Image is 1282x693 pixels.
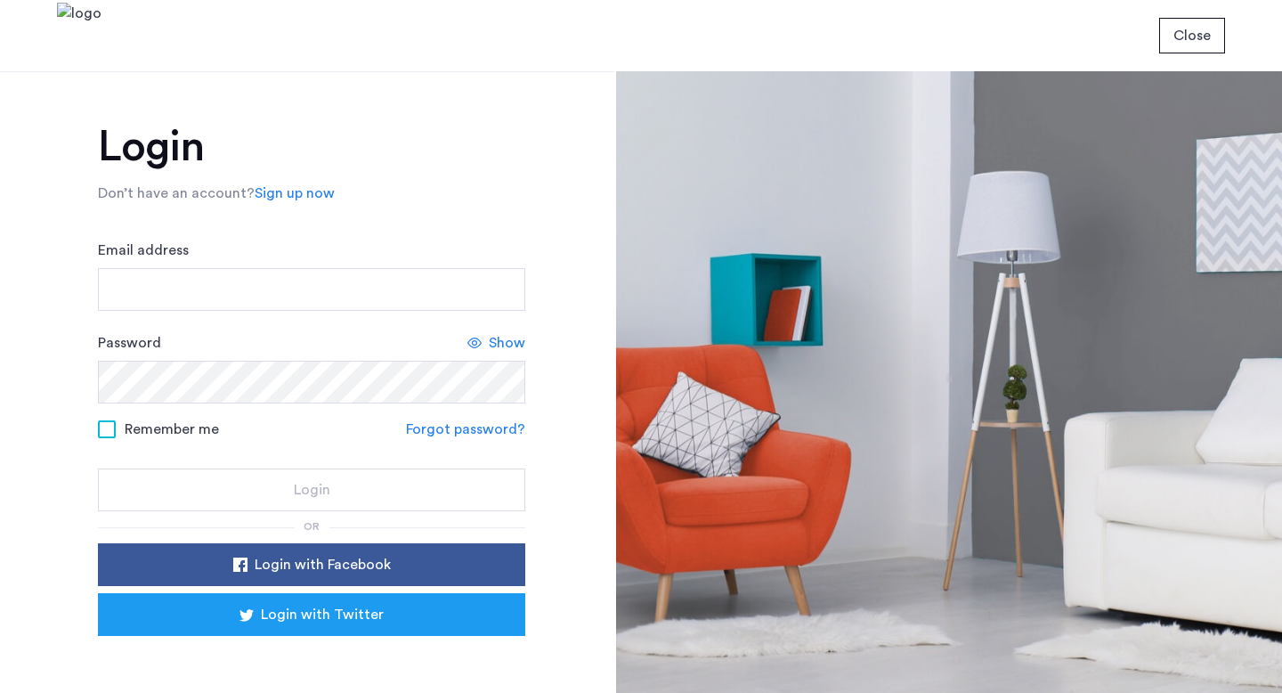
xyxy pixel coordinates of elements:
label: Email address [98,240,189,261]
button: button [1159,18,1225,53]
span: Remember me [125,419,219,440]
span: Close [1173,25,1211,46]
span: Show [489,332,525,354]
button: button [98,543,525,586]
span: or [304,521,320,532]
button: button [98,593,525,636]
a: Forgot password? [406,419,525,440]
button: button [98,469,525,511]
a: Sign up now [255,183,335,204]
span: Don’t have an account? [98,186,255,200]
span: Login [294,479,330,501]
span: Login with Twitter [261,604,384,625]
label: Password [98,332,161,354]
h1: Login [98,126,525,168]
span: Login with Facebook [255,554,391,575]
img: logo [57,3,101,69]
